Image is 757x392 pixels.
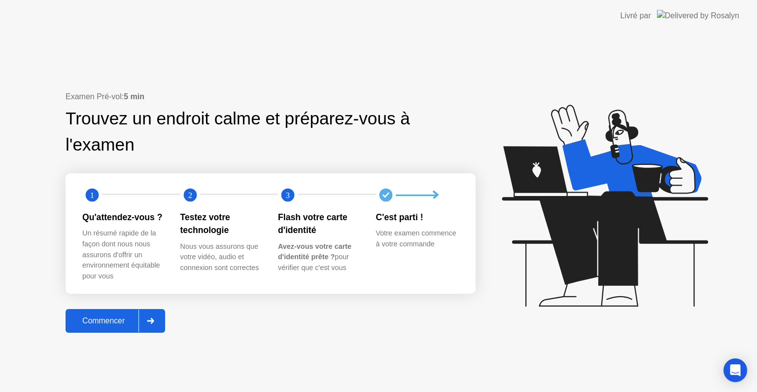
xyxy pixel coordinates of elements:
[376,228,458,249] div: Votre examen commence à votre commande
[66,309,165,333] button: Commencer
[66,91,476,103] div: Examen Pré-vol:
[723,358,747,382] div: Open Intercom Messenger
[66,106,413,158] div: Trouvez un endroit calme et préparez-vous à l'examen
[376,211,458,224] div: C'est parti !
[278,241,360,274] div: pour vérifier que c'est vous
[657,10,739,21] img: Delivered by Rosalyn
[69,316,138,325] div: Commencer
[188,191,192,200] text: 2
[90,191,94,200] text: 1
[286,191,290,200] text: 3
[180,241,263,274] div: Nous vous assurons que votre vidéo, audio et connexion sont correctes
[278,242,351,261] b: Avez-vous votre carte d'identité prête ?
[82,211,165,224] div: Qu'attendez-vous ?
[278,211,360,237] div: Flash votre carte d'identité
[180,211,263,237] div: Testez votre technologie
[124,92,144,101] b: 5 min
[82,228,165,281] div: Un résumé rapide de la façon dont nous nous assurons d'offrir un environnement équitable pour vous
[620,10,651,22] div: Livré par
